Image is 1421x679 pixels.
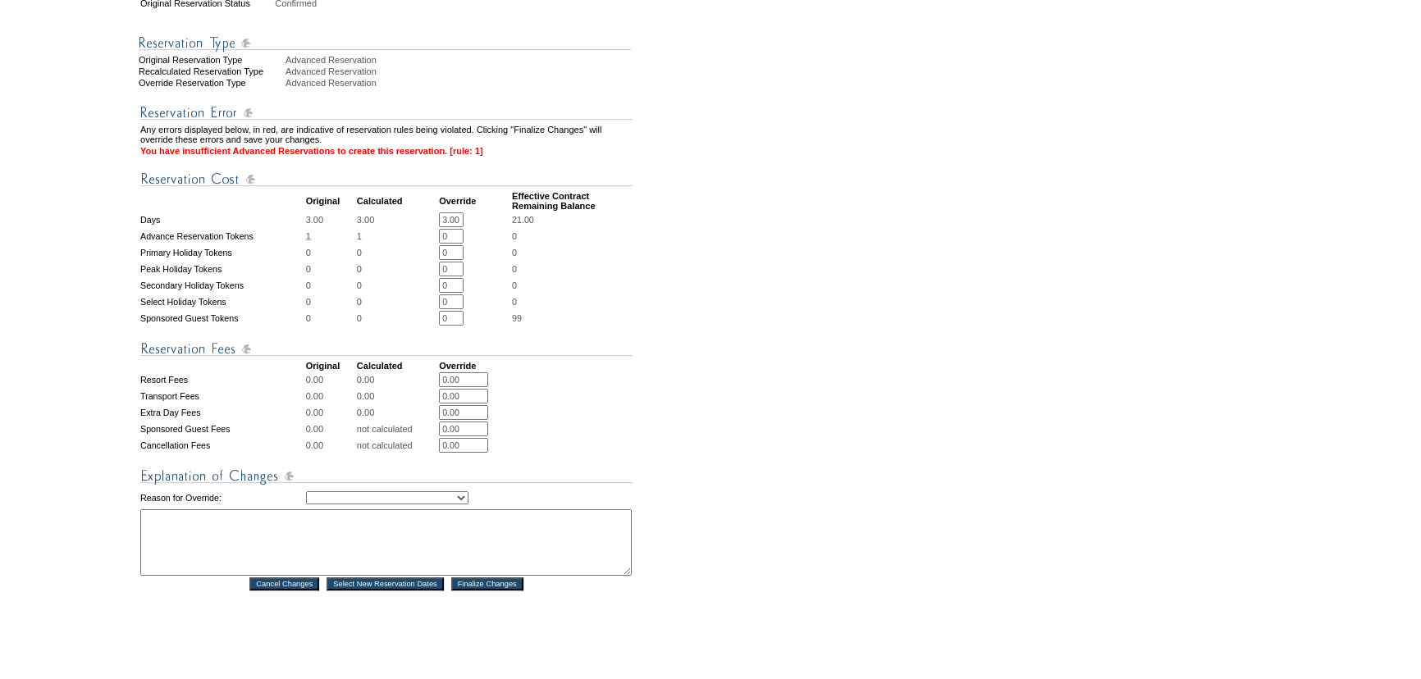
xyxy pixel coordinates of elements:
[512,215,534,225] span: 21.00
[140,169,633,189] img: Reservation Cost
[439,191,510,211] td: Override
[306,278,355,293] td: 0
[357,405,437,420] td: 0.00
[512,280,517,290] span: 0
[512,297,517,307] span: 0
[306,422,355,436] td: 0.00
[140,294,304,309] td: Select Holiday Tokens
[512,191,633,211] td: Effective Contract Remaining Balance
[140,372,304,387] td: Resort Fees
[140,125,633,144] td: Any errors displayed below, in red, are indicative of reservation rules being violated. Clicking ...
[512,264,517,274] span: 0
[140,278,304,293] td: Secondary Holiday Tokens
[306,361,355,371] td: Original
[139,78,284,88] div: Override Reservation Type
[306,372,355,387] td: 0.00
[451,577,523,590] input: Finalize Changes
[306,294,355,309] td: 0
[439,361,510,371] td: Override
[140,339,633,359] img: Reservation Fees
[286,55,634,65] div: Advanced Reservation
[306,245,355,260] td: 0
[357,245,437,260] td: 0
[249,577,319,590] input: Cancel Changes
[357,438,437,453] td: not calculated
[139,66,284,76] div: Recalculated Reservation Type
[306,311,355,326] td: 0
[357,191,437,211] td: Calculated
[357,389,437,403] td: 0.00
[512,231,517,241] span: 0
[140,146,633,156] td: You have insufficient Advanced Reservations to create this reservation. [rule: 1]
[357,278,437,293] td: 0
[140,311,304,326] td: Sponsored Guest Tokens
[306,212,355,227] td: 3.00
[139,33,631,53] img: Reservation Type
[140,438,304,453] td: Cancellation Fees
[140,488,304,508] td: Reason for Override:
[357,262,437,276] td: 0
[512,248,517,257] span: 0
[357,212,437,227] td: 3.00
[140,389,304,403] td: Transport Fees
[306,262,355,276] td: 0
[140,405,304,420] td: Extra Day Fees
[140,245,304,260] td: Primary Holiday Tokens
[140,262,304,276] td: Peak Holiday Tokens
[140,229,304,244] td: Advance Reservation Tokens
[327,577,444,590] input: Select New Reservation Dates
[512,313,522,323] span: 99
[140,212,304,227] td: Days
[286,78,634,88] div: Advanced Reservation
[357,361,437,371] td: Calculated
[140,422,304,436] td: Sponsored Guest Fees
[357,422,437,436] td: not calculated
[306,438,355,453] td: 0.00
[306,191,355,211] td: Original
[357,372,437,387] td: 0.00
[139,55,284,65] div: Original Reservation Type
[140,103,633,123] img: Reservation Errors
[357,294,437,309] td: 0
[306,405,355,420] td: 0.00
[140,466,633,486] img: Explanation of Changes
[286,66,634,76] div: Advanced Reservation
[357,229,437,244] td: 1
[306,229,355,244] td: 1
[357,311,437,326] td: 0
[306,389,355,403] td: 0.00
